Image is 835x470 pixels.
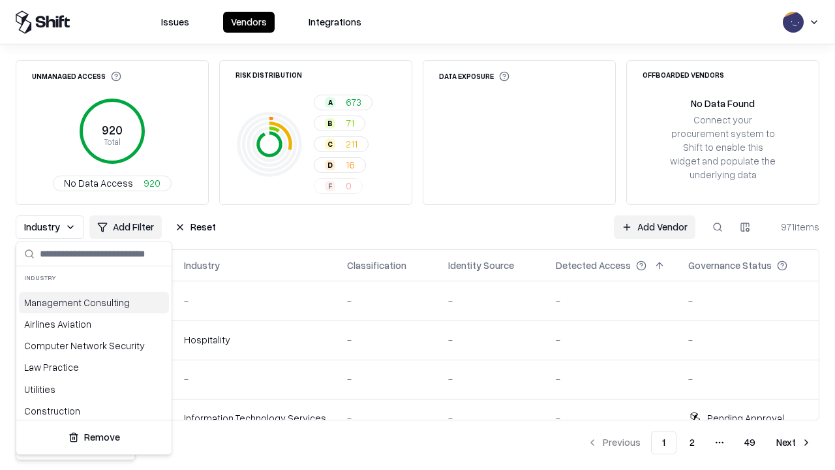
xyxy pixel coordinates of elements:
[22,426,166,449] button: Remove
[19,335,169,356] div: Computer Network Security
[19,379,169,400] div: Utilities
[19,356,169,378] div: Law Practice
[16,289,172,420] div: Suggestions
[19,400,169,422] div: Construction
[19,292,169,313] div: Management Consulting
[19,313,169,335] div: Airlines Aviation
[16,266,172,289] div: Industry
